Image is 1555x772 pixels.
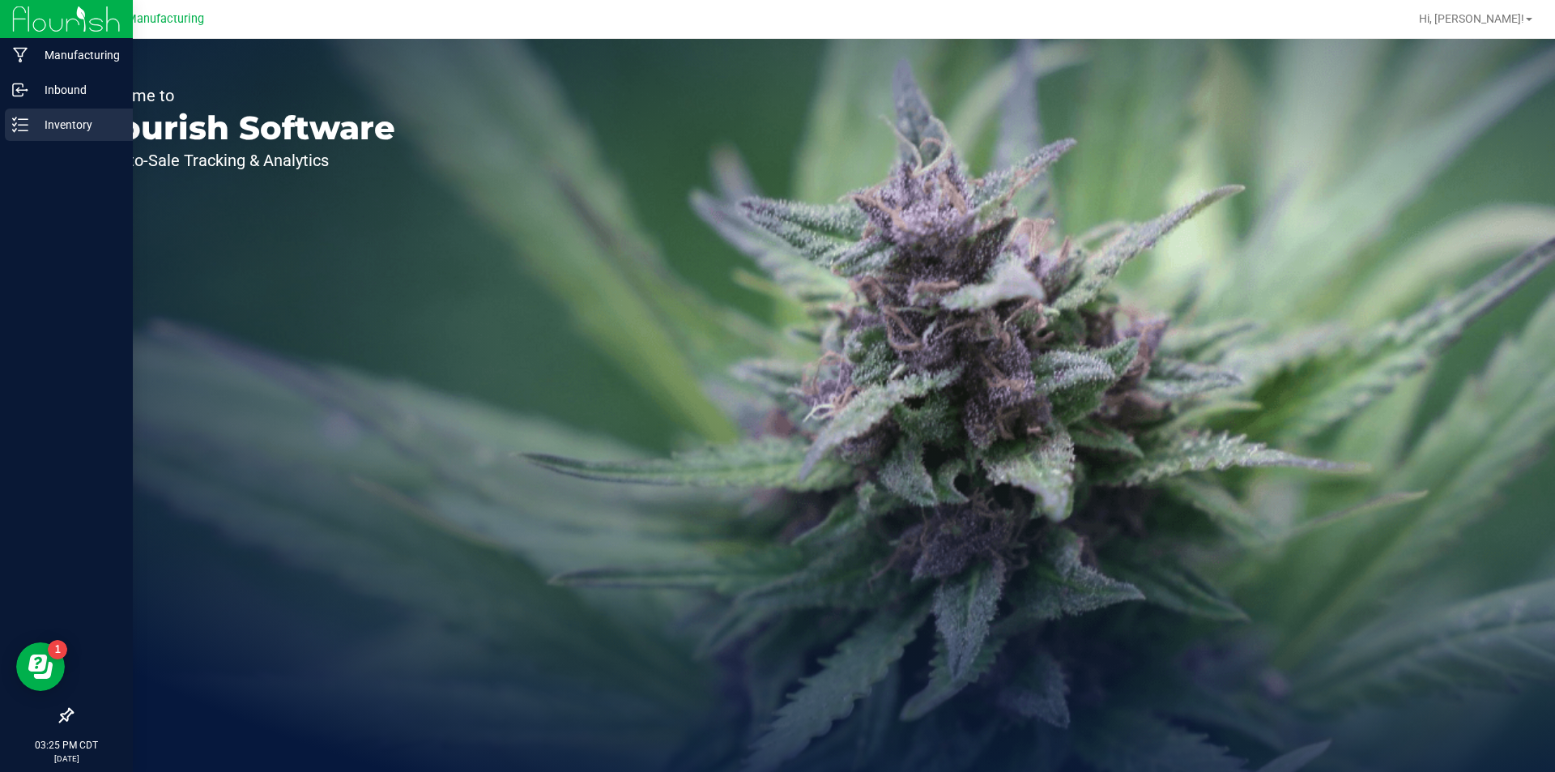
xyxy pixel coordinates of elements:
span: Hi, [PERSON_NAME]! [1419,12,1524,25]
inline-svg: Manufacturing [12,47,28,63]
p: Seed-to-Sale Tracking & Analytics [87,152,395,168]
iframe: Resource center [16,642,65,691]
p: Welcome to [87,87,395,104]
p: [DATE] [7,753,126,765]
p: Flourish Software [87,112,395,144]
p: Inventory [28,115,126,134]
p: Manufacturing [28,45,126,65]
p: 03:25 PM CDT [7,738,126,753]
span: Manufacturing [126,12,204,26]
inline-svg: Inbound [12,82,28,98]
iframe: Resource center unread badge [48,640,67,659]
inline-svg: Inventory [12,117,28,133]
p: Inbound [28,80,126,100]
